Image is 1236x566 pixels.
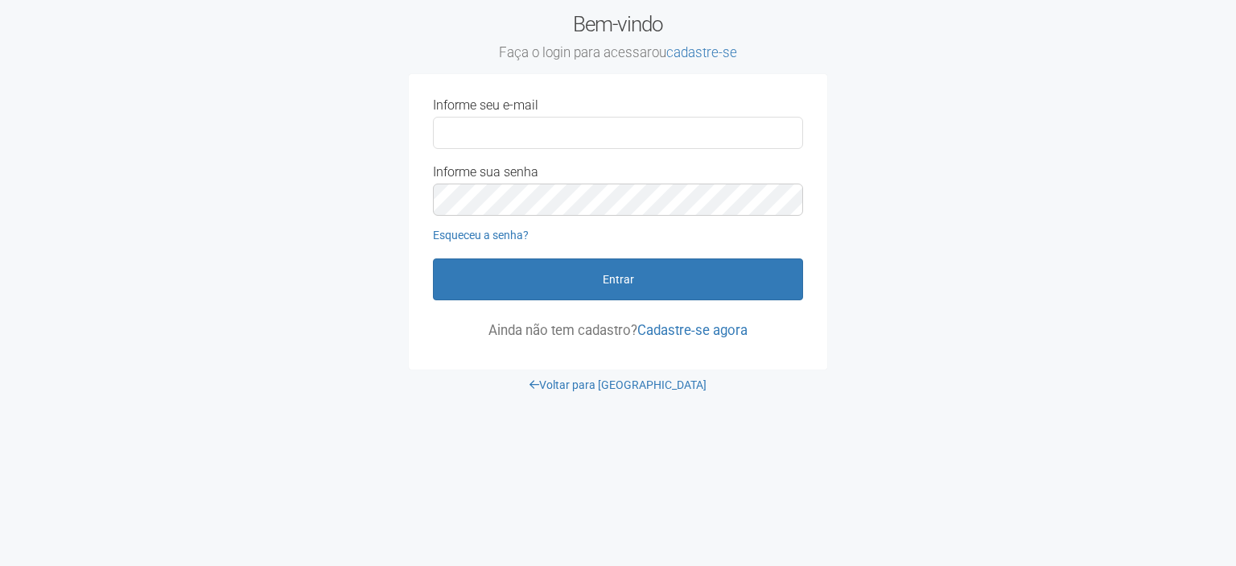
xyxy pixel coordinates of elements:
[433,258,803,300] button: Entrar
[409,44,827,62] small: Faça o login para acessar
[433,323,803,337] p: Ainda não tem cadastro?
[529,378,707,391] a: Voltar para [GEOGRAPHIC_DATA]
[666,44,737,60] a: cadastre-se
[409,12,827,62] h2: Bem-vindo
[652,44,737,60] span: ou
[433,229,529,242] a: Esqueceu a senha?
[637,322,748,338] a: Cadastre-se agora
[433,98,538,113] label: Informe seu e-mail
[433,165,538,180] label: Informe sua senha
